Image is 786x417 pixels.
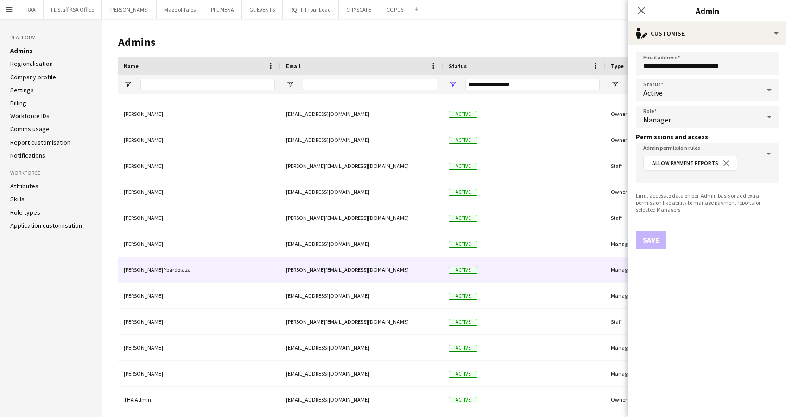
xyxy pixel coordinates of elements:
span: Type [611,63,624,70]
h3: Platform [10,33,92,42]
div: Owner [605,127,767,153]
span: Active [449,111,477,118]
a: Report customisation [10,138,70,147]
a: Settings [10,86,34,94]
span: Active [449,163,477,170]
span: Email [286,63,301,70]
div: Owner [605,101,767,127]
mat-label: Admin permission rules [643,144,700,151]
button: [PERSON_NAME] [102,0,157,19]
div: [PERSON_NAME] [118,179,280,205]
div: [PERSON_NAME] [118,153,280,179]
span: Active [449,345,477,352]
div: [PERSON_NAME][EMAIL_ADDRESS][DOMAIN_NAME] [280,153,443,179]
span: Active [449,397,477,404]
div: [EMAIL_ADDRESS][DOMAIN_NAME] [280,101,443,127]
input: Name Filter Input [140,79,275,90]
button: Open Filter Menu [449,80,457,89]
button: Open Filter Menu [286,80,294,89]
div: [PERSON_NAME] [118,101,280,127]
a: Company profile [10,73,56,81]
div: [PERSON_NAME][EMAIL_ADDRESS][DOMAIN_NAME] [280,205,443,231]
h1: Admins [118,35,700,49]
div: Owner [605,387,767,412]
div: [PERSON_NAME][EMAIL_ADDRESS][DOMAIN_NAME] [280,309,443,334]
span: Manager [643,115,671,124]
mat-chip-grid: Select additional permissions or deny access [643,154,771,180]
button: RAA [19,0,44,19]
span: Active [449,371,477,378]
div: Staff [605,153,767,179]
button: COP 16 [379,0,411,19]
a: Notifications [10,151,45,160]
h3: Permissions and access [636,133,779,141]
span: Active [449,267,477,274]
a: Regionalisation [10,59,53,68]
div: [PERSON_NAME] [118,335,280,360]
button: FL Staff KSA Office [44,0,102,19]
input: Type Filter Input [628,79,762,90]
button: PFL MENA [203,0,242,19]
span: Active [449,241,477,248]
div: [EMAIL_ADDRESS][DOMAIN_NAME] [280,387,443,412]
button: CITYSCAPE [339,0,379,19]
div: [PERSON_NAME] Ybardolaza [118,257,280,282]
div: [PERSON_NAME] [118,205,280,231]
div: Manager [605,257,767,282]
a: Workforce IDs [10,112,50,120]
span: Allow Payment Reports [652,160,718,166]
h3: Admin [628,5,786,17]
span: Active [449,319,477,326]
button: Open Filter Menu [611,80,619,89]
div: THA Admin [118,387,280,412]
div: [PERSON_NAME][EMAIL_ADDRESS][DOMAIN_NAME] [280,257,443,282]
button: Maze of Tales [157,0,203,19]
button: GL EVENTS [242,0,283,19]
a: Admins [10,46,32,55]
span: Name [124,63,139,70]
div: Limit access to data on per-Admin basis or add extra permission like ability to manage payment re... [636,192,779,213]
span: Active [643,88,663,97]
span: Active [449,293,477,300]
div: [EMAIL_ADDRESS][DOMAIN_NAME] [280,231,443,257]
div: [EMAIL_ADDRESS][DOMAIN_NAME] [280,335,443,360]
div: [PERSON_NAME] [118,127,280,153]
div: Customise [628,22,786,45]
div: Staff [605,205,767,231]
div: Owner [605,179,767,205]
div: [EMAIL_ADDRESS][DOMAIN_NAME] [280,127,443,153]
div: Manager [605,231,767,257]
div: Manager [605,361,767,386]
input: Email Filter Input [303,79,437,90]
div: [EMAIL_ADDRESS][DOMAIN_NAME] [280,179,443,205]
a: Skills [10,195,25,203]
a: Application customisation [10,221,82,230]
a: Comms usage [10,125,50,133]
button: RQ - FII Tour Lead [283,0,339,19]
span: Status [449,63,467,70]
span: Active [449,137,477,144]
a: Billing [10,99,26,107]
div: [PERSON_NAME] [118,283,280,308]
div: [PERSON_NAME] [118,309,280,334]
div: [EMAIL_ADDRESS][DOMAIN_NAME] [280,361,443,386]
div: [EMAIL_ADDRESS][DOMAIN_NAME] [280,283,443,308]
a: Role types [10,208,40,217]
div: Manager [605,283,767,308]
div: Manager [605,335,767,360]
button: Open Filter Menu [124,80,132,89]
a: Attributes [10,182,38,190]
span: Active [449,189,477,196]
h3: Workforce [10,169,92,177]
div: [PERSON_NAME] [118,231,280,257]
span: Active [449,215,477,222]
div: [PERSON_NAME] [118,361,280,386]
div: Staff [605,309,767,334]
